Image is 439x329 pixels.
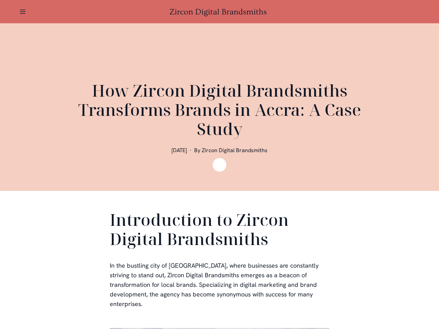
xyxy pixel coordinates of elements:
span: · [190,147,191,154]
a: Zircon Digital Brandsmiths [169,7,270,16]
p: In the bustling city of [GEOGRAPHIC_DATA], where businesses are constantly striving to stand out,... [110,261,329,309]
span: By Zircon Digital Brandsmiths [194,147,268,154]
img: Zircon Digital Brandsmiths [213,158,226,172]
span: [DATE] [171,147,187,154]
h2: Introduction to Zircon Digital Brandsmiths [110,210,329,251]
h1: How Zircon Digital Brandsmiths Transforms Brands in Accra: A Case Study [55,81,384,138]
